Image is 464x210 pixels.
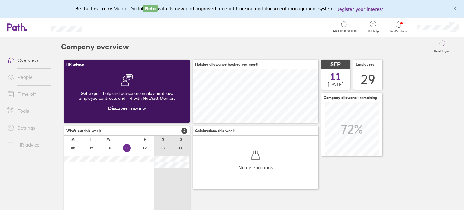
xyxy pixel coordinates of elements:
[389,21,409,33] a: Notifications
[71,137,75,141] div: M
[66,129,101,133] span: Who's out this week
[99,24,114,29] div: Search
[238,165,273,170] span: No celebrations
[66,62,84,66] span: HR advice
[2,122,51,134] a: Settings
[2,71,51,83] a: People
[126,137,128,141] div: T
[195,129,235,133] span: Celebrations this week
[162,137,164,141] div: S
[195,62,259,66] span: Holiday allowance booked per month
[330,72,341,82] span: 11
[363,29,383,33] span: Get help
[389,30,409,33] span: Notifications
[69,86,185,105] div: Get expert help and advice on employment law, employee contracts and HR with NatWest Mentor.
[108,105,146,111] a: Discover more >
[61,37,129,57] h2: Company overview
[180,137,182,141] div: S
[324,95,377,100] span: Company allowance remaining
[333,29,357,33] span: Employee search
[75,5,389,13] div: Be the first to try MentorDigital with its new and improved time off tracking and document manage...
[2,105,51,117] a: Tools
[144,137,146,141] div: F
[90,137,92,141] div: T
[330,61,341,68] span: SEP
[430,37,454,57] button: Reset layout
[107,137,111,141] div: W
[361,72,375,87] div: 29
[356,62,375,66] span: Employees
[2,139,51,151] a: HR advice
[181,128,187,134] span: 2
[328,82,343,87] span: [DATE]
[2,88,51,100] a: Time off
[2,54,51,66] a: Overview
[143,5,158,12] span: Beta
[430,48,454,53] label: Reset layout
[336,5,383,13] button: Register your interest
